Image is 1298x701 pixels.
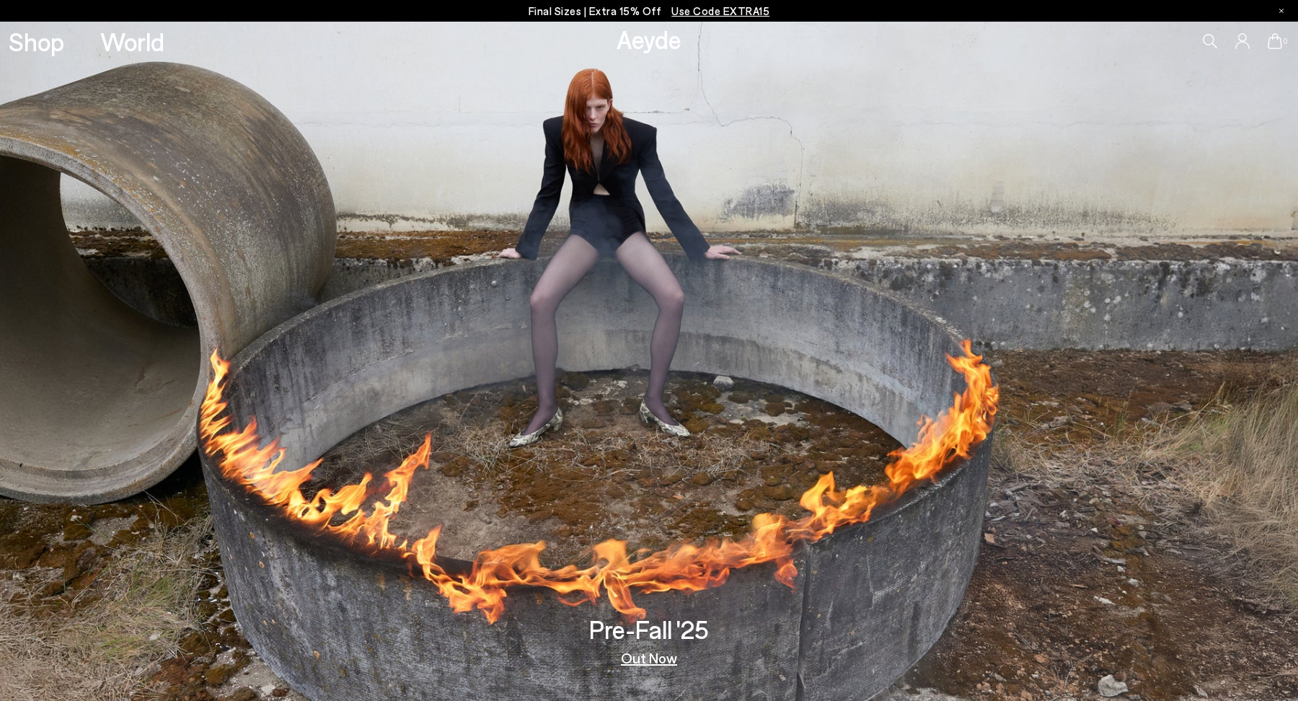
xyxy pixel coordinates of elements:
h3: Pre-Fall '25 [589,617,709,642]
a: Out Now [621,651,677,665]
a: Aeyde [617,24,681,54]
a: Shop [9,29,64,54]
span: 0 [1282,38,1289,45]
a: 0 [1268,33,1282,49]
p: Final Sizes | Extra 15% Off [529,2,770,20]
span: Navigate to /collections/ss25-final-sizes [671,4,769,17]
a: World [100,29,164,54]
